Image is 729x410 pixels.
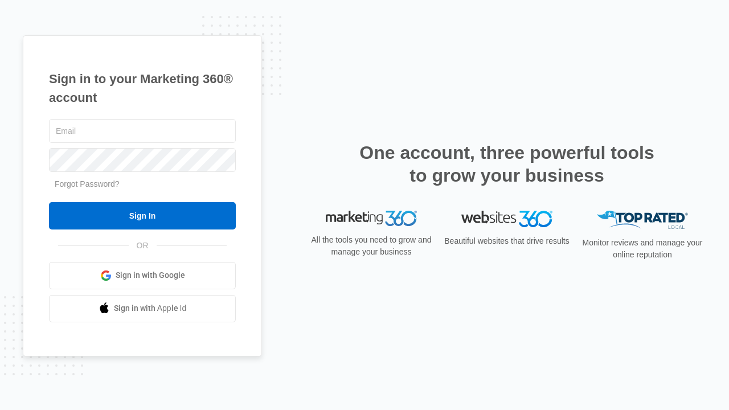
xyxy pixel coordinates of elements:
[114,302,187,314] span: Sign in with Apple Id
[49,262,236,289] a: Sign in with Google
[308,234,435,258] p: All the tools you need to grow and manage your business
[49,119,236,143] input: Email
[326,211,417,227] img: Marketing 360
[443,235,571,247] p: Beautiful websites that drive results
[597,211,688,229] img: Top Rated Local
[579,237,706,261] p: Monitor reviews and manage your online reputation
[49,69,236,107] h1: Sign in to your Marketing 360® account
[461,211,552,227] img: Websites 360
[49,295,236,322] a: Sign in with Apple Id
[129,240,157,252] span: OR
[55,179,120,188] a: Forgot Password?
[49,202,236,229] input: Sign In
[116,269,185,281] span: Sign in with Google
[356,141,658,187] h2: One account, three powerful tools to grow your business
